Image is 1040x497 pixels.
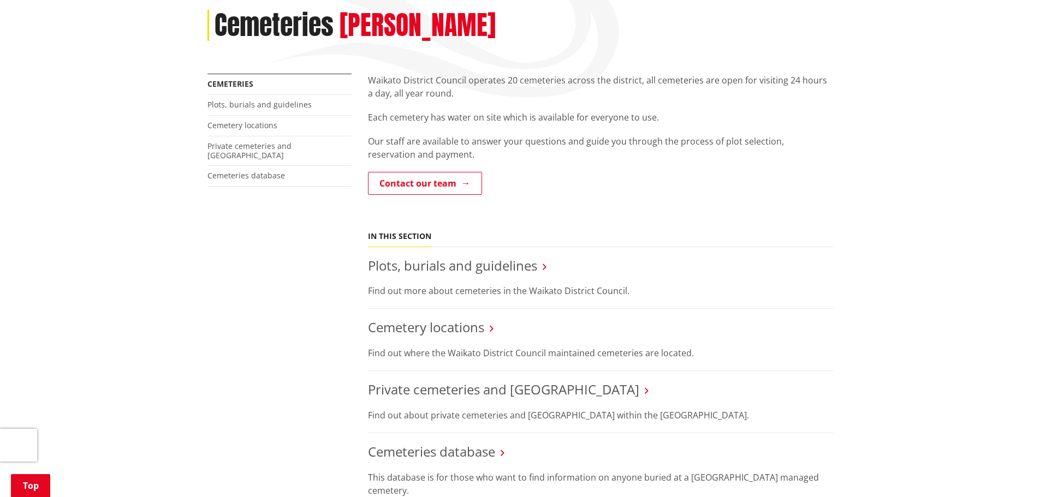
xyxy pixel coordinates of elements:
iframe: Messenger Launcher [990,451,1029,490]
p: Our staff are available to answer your questions and guide you through the process of plot select... [368,135,833,161]
a: Contact our team [368,172,482,195]
h5: In this section [368,232,431,241]
a: Plots, burials and guidelines [368,256,537,274]
a: Plots, burials and guidelines [207,99,312,110]
h2: [PERSON_NAME] [340,10,496,41]
p: This database is for those who want to find information on anyone buried at a [GEOGRAPHIC_DATA] m... [368,471,833,497]
p: Find out where the Waikato District Council maintained cemeteries are located. [368,346,833,360]
p: Find out more about cemeteries in the Waikato District Council. [368,284,833,297]
a: Top [11,474,50,497]
a: Private cemeteries and [GEOGRAPHIC_DATA] [207,141,292,160]
a: Cemeteries database [368,442,495,460]
a: Cemetery locations [207,120,277,130]
h1: Cemeteries [215,10,334,41]
p: Find out about private cemeteries and [GEOGRAPHIC_DATA] within the [GEOGRAPHIC_DATA]. [368,409,833,422]
a: Cemetery locations [368,318,484,336]
a: Cemeteries [207,79,253,89]
p: Each cemetery has water on site which is available for everyone to use. [368,111,833,124]
a: Private cemeteries and [GEOGRAPHIC_DATA] [368,380,639,398]
p: Waikato District Council operates 20 cemeteries across the district, all cemeteries are open for ... [368,74,833,100]
a: Cemeteries database [207,170,285,181]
